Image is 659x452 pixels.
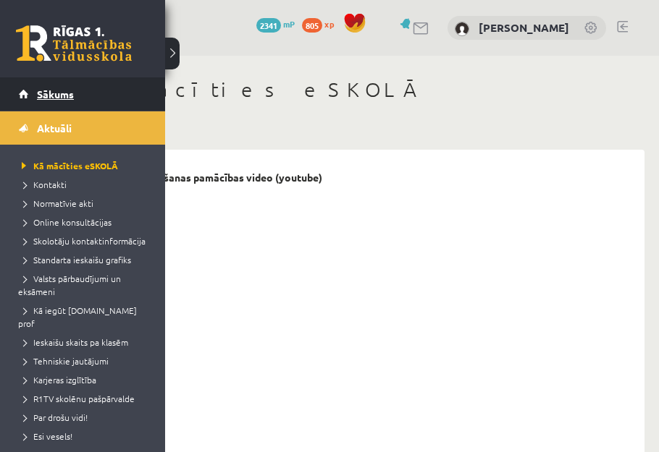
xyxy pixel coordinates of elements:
a: Standarta ieskaišu grafiks [18,253,151,266]
p: eSKOLAS lietošanas pamācības video (youtube) [94,171,322,184]
a: Kontakti [18,178,151,191]
img: Gabriels Rimeiks [455,22,469,36]
span: mP [283,18,295,30]
span: 2341 [256,18,281,33]
a: Valsts pārbaudījumi un eksāmeni [18,272,151,298]
a: [PERSON_NAME] [479,20,569,35]
a: 2341 mP [256,18,295,30]
a: Kā iegūt [DOMAIN_NAME] prof [18,304,151,330]
span: Aktuāli [37,121,72,135]
a: Par drošu vidi! [18,411,151,424]
span: Kā mācīties eSKOLĀ [18,160,118,171]
span: Sākums [37,88,74,101]
span: Standarta ieskaišu grafiks [18,254,131,265]
span: 805 [302,18,322,33]
a: Rīgas 1. Tālmācības vidusskola [16,25,132,61]
span: Kā iegūt [DOMAIN_NAME] prof [18,304,137,329]
a: 805 xp [302,18,341,30]
span: Esi vesels! [18,430,72,442]
span: R1TV skolēnu pašpārvalde [18,393,135,404]
a: Ieskaišu skaits pa klasēm [18,336,151,349]
span: Online konsultācijas [18,216,112,228]
span: Tehniskie jautājumi [18,355,109,367]
span: xp [324,18,334,30]
a: R1TV skolēnu pašpārvalde [18,392,151,405]
a: Skolotāju kontaktinformācija [18,234,151,247]
span: Valsts pārbaudījumi un eksāmeni [18,273,121,297]
span: Kontakti [18,179,67,190]
a: Esi vesels! [18,430,151,443]
h1: Kā mācīties eSKOLĀ [72,77,645,102]
a: Sākums [19,77,147,111]
span: Ieskaišu skaits pa klasēm [18,336,128,348]
span: Karjeras izglītība [18,374,96,385]
a: Aktuāli [19,111,147,145]
span: Normatīvie akti [18,197,93,209]
span: Skolotāju kontaktinformācija [18,235,146,247]
a: Tehniskie jautājumi [18,354,151,367]
a: Normatīvie akti [18,197,151,210]
a: Kā mācīties eSKOLĀ [18,159,151,172]
a: Online konsultācijas [18,216,151,229]
a: Karjeras izglītība [18,373,151,386]
span: Par drošu vidi! [18,412,88,423]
